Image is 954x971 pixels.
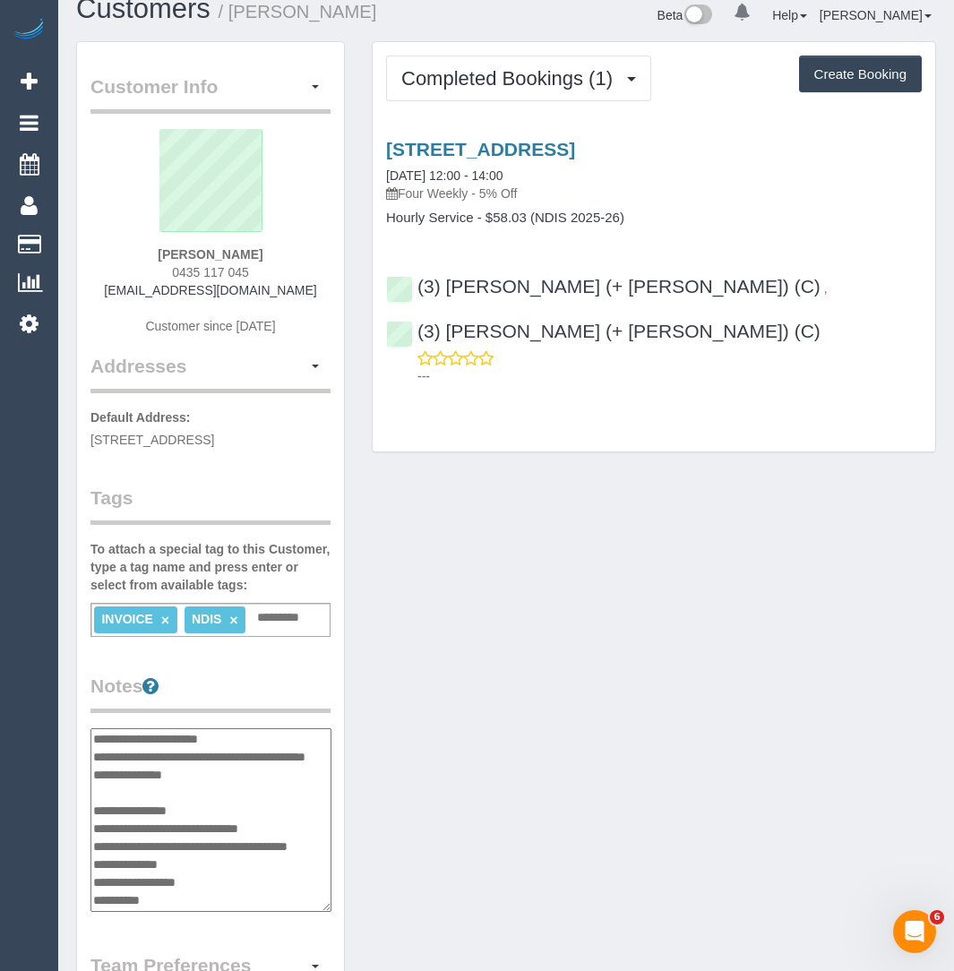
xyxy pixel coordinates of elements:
[772,8,807,22] a: Help
[161,613,169,628] a: ×
[192,612,221,626] span: NDIS
[219,2,377,21] small: / [PERSON_NAME]
[401,67,622,90] span: Completed Bookings (1)
[90,485,331,525] legend: Tags
[417,367,922,385] p: ---
[930,910,944,924] span: 6
[386,276,821,296] a: (3) [PERSON_NAME] (+ [PERSON_NAME]) (C)
[657,8,713,22] a: Beta
[386,168,503,183] a: [DATE] 12:00 - 14:00
[145,319,275,333] span: Customer since [DATE]
[101,612,153,626] span: INVOICE
[90,673,331,713] legend: Notes
[172,265,249,279] span: 0435 117 045
[229,613,237,628] a: ×
[820,8,932,22] a: [PERSON_NAME]
[386,321,821,341] a: (3) [PERSON_NAME] (+ [PERSON_NAME]) (C)
[386,56,651,101] button: Completed Bookings (1)
[386,185,922,202] p: Four Weekly - 5% Off
[158,247,262,262] strong: [PERSON_NAME]
[386,211,922,226] h4: Hourly Service - $58.03 (NDIS 2025-26)
[824,281,828,296] span: ,
[683,4,712,28] img: New interface
[90,540,331,594] label: To attach a special tag to this Customer, type a tag name and press enter or select from availabl...
[799,56,922,93] button: Create Booking
[90,408,191,426] label: Default Address:
[90,433,214,447] span: [STREET_ADDRESS]
[104,283,316,297] a: [EMAIL_ADDRESS][DOMAIN_NAME]
[893,910,936,953] iframe: Intercom live chat
[386,139,575,159] a: [STREET_ADDRESS]
[11,18,47,43] img: Automaid Logo
[90,73,331,114] legend: Customer Info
